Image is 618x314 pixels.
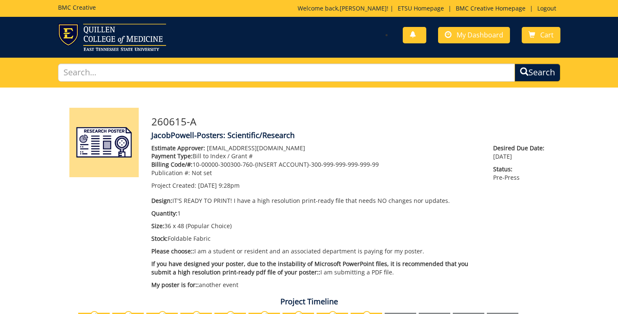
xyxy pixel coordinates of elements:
[151,247,481,255] p: I am a student or resident and an associated department is paying for my poster.
[151,144,481,152] p: [EMAIL_ADDRESS][DOMAIN_NAME]
[493,144,549,161] p: [DATE]
[151,281,481,289] p: another event
[151,209,481,218] p: 1
[457,30,503,40] span: My Dashboard
[493,165,549,182] p: Pre-Press
[151,131,549,140] h4: JacobPowell-Posters: Scientific/Research
[515,64,560,82] button: Search
[151,222,164,230] span: Size:
[58,64,515,82] input: Search...
[151,209,177,217] span: Quantity:
[151,160,193,168] span: Billing Code/#:
[151,181,196,189] span: Project Created:
[69,108,139,177] img: Product featured image
[298,4,560,13] p: Welcome back, ! | | |
[340,4,387,12] a: [PERSON_NAME]
[151,169,190,177] span: Publication #:
[58,24,166,51] img: ETSU logo
[151,152,193,160] span: Payment Type:
[438,27,510,43] a: My Dashboard
[151,281,199,289] span: My poster is for::
[151,144,205,152] span: Estimate Approver:
[151,222,481,230] p: 36 x 48 (Popular Choice)
[151,260,468,276] span: If you have designed your poster, due to the instability of Microsoft PowerPoint files, it is rec...
[540,30,554,40] span: Cart
[151,116,549,127] h3: 260615-A
[151,197,172,205] span: Design:
[493,144,549,152] span: Desired Due Date:
[452,4,530,12] a: BMC Creative Homepage
[493,165,549,173] span: Status:
[58,4,96,11] h5: BMC Creative
[151,247,194,255] span: Please choose::
[151,234,168,242] span: Stock:
[394,4,448,12] a: ETSU Homepage
[151,260,481,277] p: I am submitting a PDF file.
[533,4,560,12] a: Logout
[151,152,481,160] p: Bill to Index / Grant #
[151,197,481,205] p: IT'S READY TO PRINT! I have a high resolution print-ready file that needs NO changes nor updates.
[198,181,240,189] span: [DATE] 9:28pm
[522,27,560,43] a: Cart
[192,169,212,177] span: Not set
[151,160,481,169] p: 10-00000-300300-760-{INSERT ACCOUNT}-300-999-999-999-999-99
[63,298,555,306] h4: Project Timeline
[151,234,481,243] p: Foldable Fabric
